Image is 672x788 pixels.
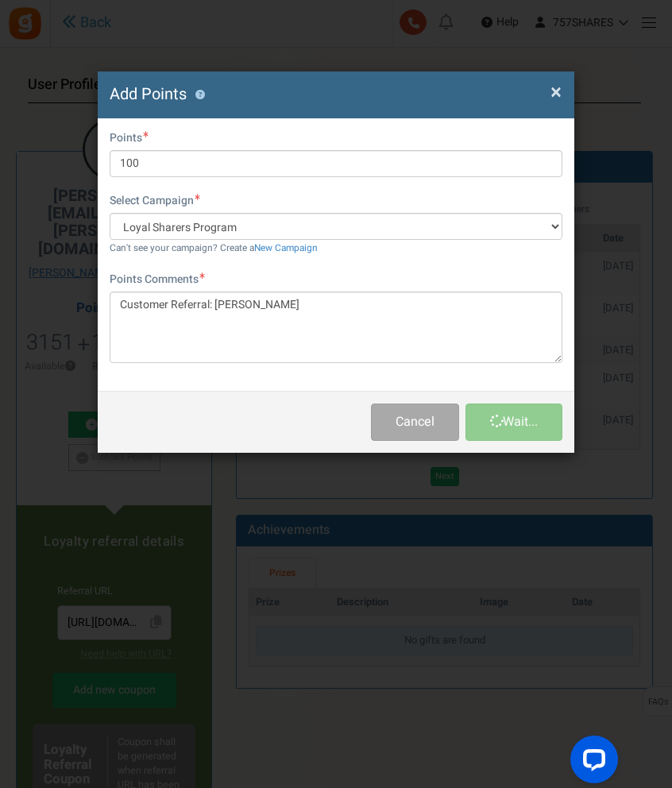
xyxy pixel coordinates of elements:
label: Select Campaign [110,193,200,209]
span: × [550,77,562,107]
a: New Campaign [254,241,318,255]
label: Points [110,130,149,146]
button: Cancel [371,404,459,441]
button: ? [195,90,205,100]
label: Points Comments [110,272,205,288]
small: Can't see your campaign? Create a [110,241,318,255]
span: Add Points [110,83,187,106]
